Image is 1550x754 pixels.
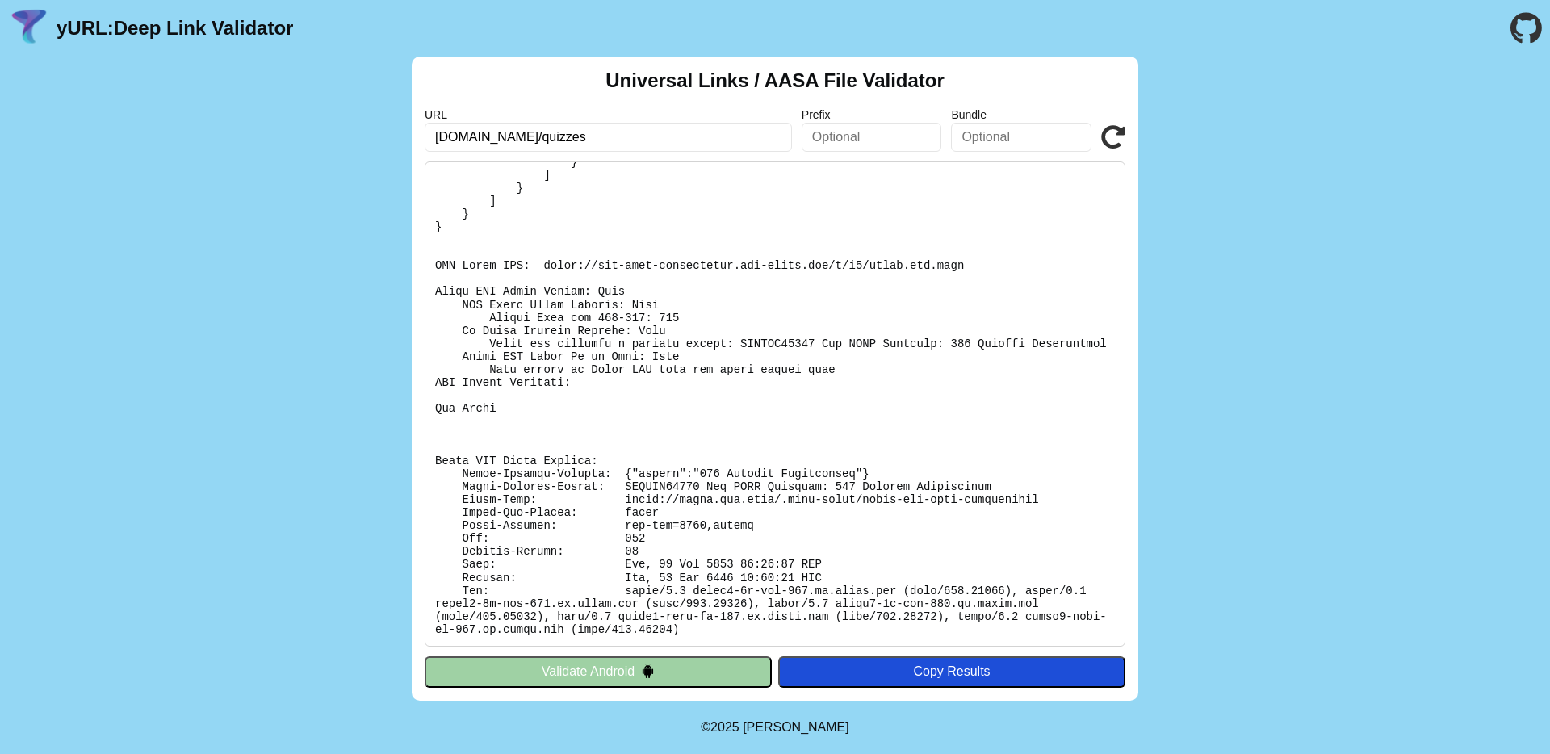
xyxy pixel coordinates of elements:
[951,123,1091,152] input: Optional
[641,664,655,678] img: droidIcon.svg
[425,656,772,687] button: Validate Android
[701,701,848,754] footer: ©
[710,720,739,734] span: 2025
[802,108,942,121] label: Prefix
[605,69,945,92] h2: Universal Links / AASA File Validator
[425,161,1125,647] pre: Lorem ipsu do: sitam://conse.adi.elit/.sedd-eiusm/tempo-inc-utla-etdoloremag Al Enimadmi: Veni Qu...
[57,17,293,40] a: yURL:Deep Link Validator
[951,108,1091,121] label: Bundle
[425,123,792,152] input: Required
[8,7,50,49] img: yURL Logo
[425,108,792,121] label: URL
[786,664,1117,679] div: Copy Results
[778,656,1125,687] button: Copy Results
[743,720,849,734] a: Michael Ibragimchayev's Personal Site
[802,123,942,152] input: Optional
